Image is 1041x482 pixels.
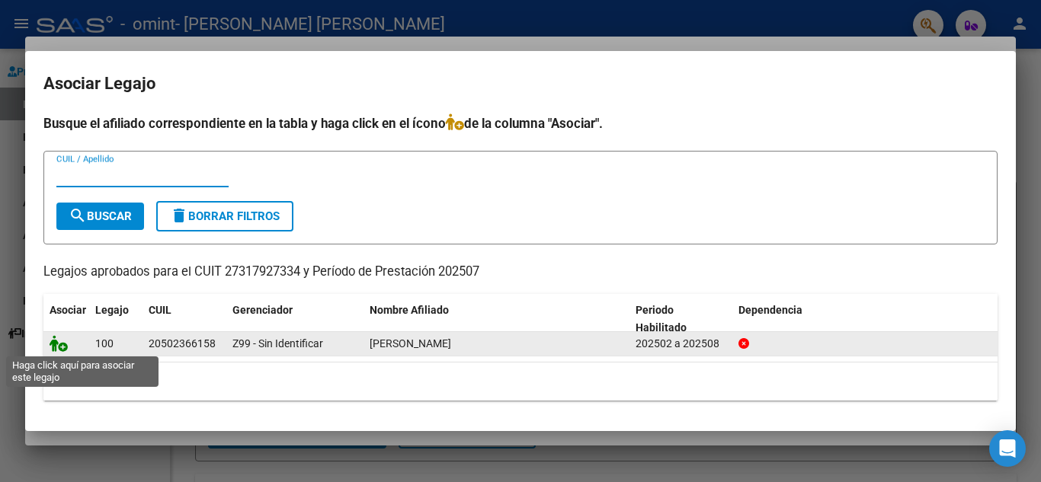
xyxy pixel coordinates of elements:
span: CUIL [149,304,171,316]
p: Legajos aprobados para el CUIT 27317927334 y Período de Prestación 202507 [43,263,998,282]
div: Open Intercom Messenger [989,430,1026,467]
datatable-header-cell: CUIL [143,294,226,344]
span: LISTORTI ACOSTA LUCIANO [370,337,451,350]
span: Asociar [50,304,86,316]
mat-icon: search [69,206,87,225]
span: Legajo [95,304,129,316]
h4: Busque el afiliado correspondiente en la tabla y haga click en el ícono de la columna "Asociar". [43,113,998,133]
datatable-header-cell: Periodo Habilitado [629,294,732,344]
span: Gerenciador [232,304,293,316]
div: 20502366158 [149,335,216,353]
div: 202502 a 202508 [636,335,726,353]
span: Periodo Habilitado [636,304,687,334]
span: Nombre Afiliado [370,304,449,316]
span: Dependencia [738,304,802,316]
mat-icon: delete [170,206,188,225]
datatable-header-cell: Dependencia [732,294,998,344]
h2: Asociar Legajo [43,69,998,98]
datatable-header-cell: Gerenciador [226,294,364,344]
datatable-header-cell: Nombre Afiliado [364,294,629,344]
span: Buscar [69,209,132,223]
span: 100 [95,337,114,350]
datatable-header-cell: Asociar [43,294,89,344]
span: Borrar Filtros [170,209,280,223]
span: Z99 - Sin Identificar [232,337,323,350]
div: 1 registros [43,362,998,401]
button: Borrar Filtros [156,201,293,231]
button: Buscar [56,203,144,230]
datatable-header-cell: Legajo [89,294,143,344]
